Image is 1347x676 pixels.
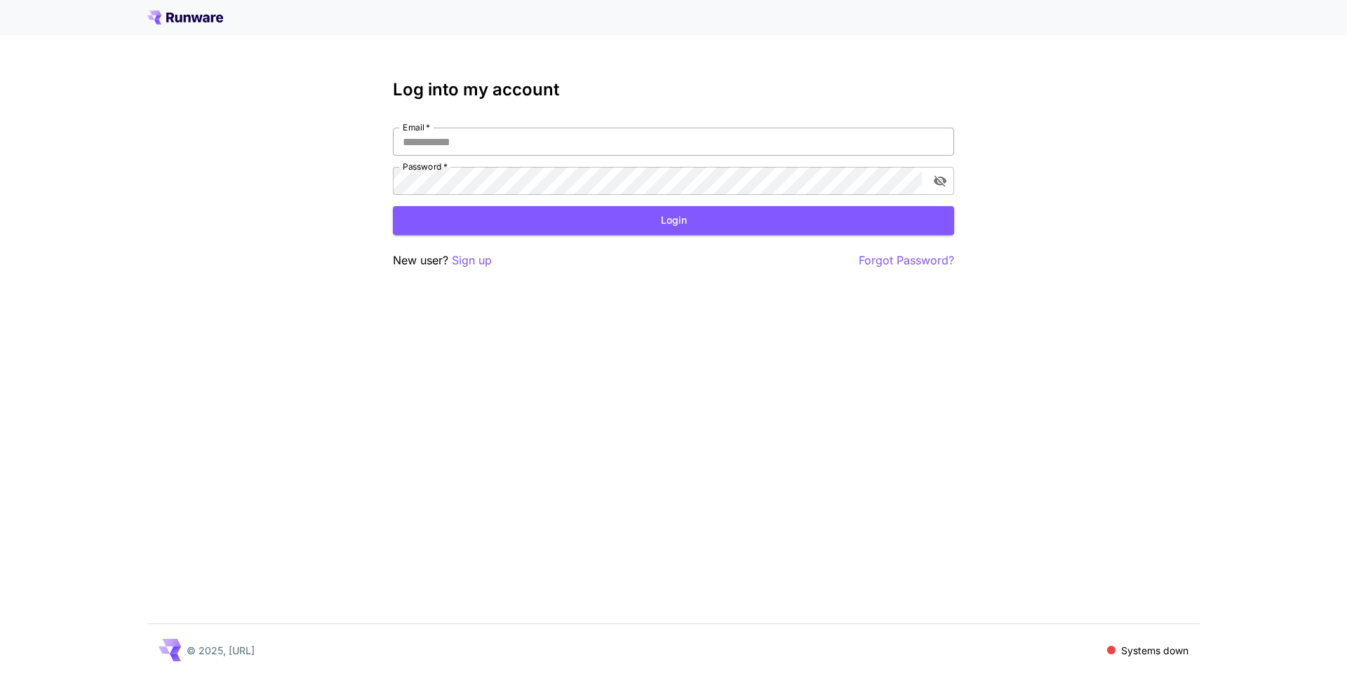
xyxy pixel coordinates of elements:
label: Email [403,121,430,133]
button: Login [393,206,954,235]
p: New user? [393,252,492,269]
p: © 2025, [URL] [187,643,255,658]
button: Sign up [452,252,492,269]
h3: Log into my account [393,80,954,100]
button: toggle password visibility [927,168,953,194]
button: Forgot Password? [859,252,954,269]
p: Systems down [1121,643,1188,658]
label: Password [403,161,448,173]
